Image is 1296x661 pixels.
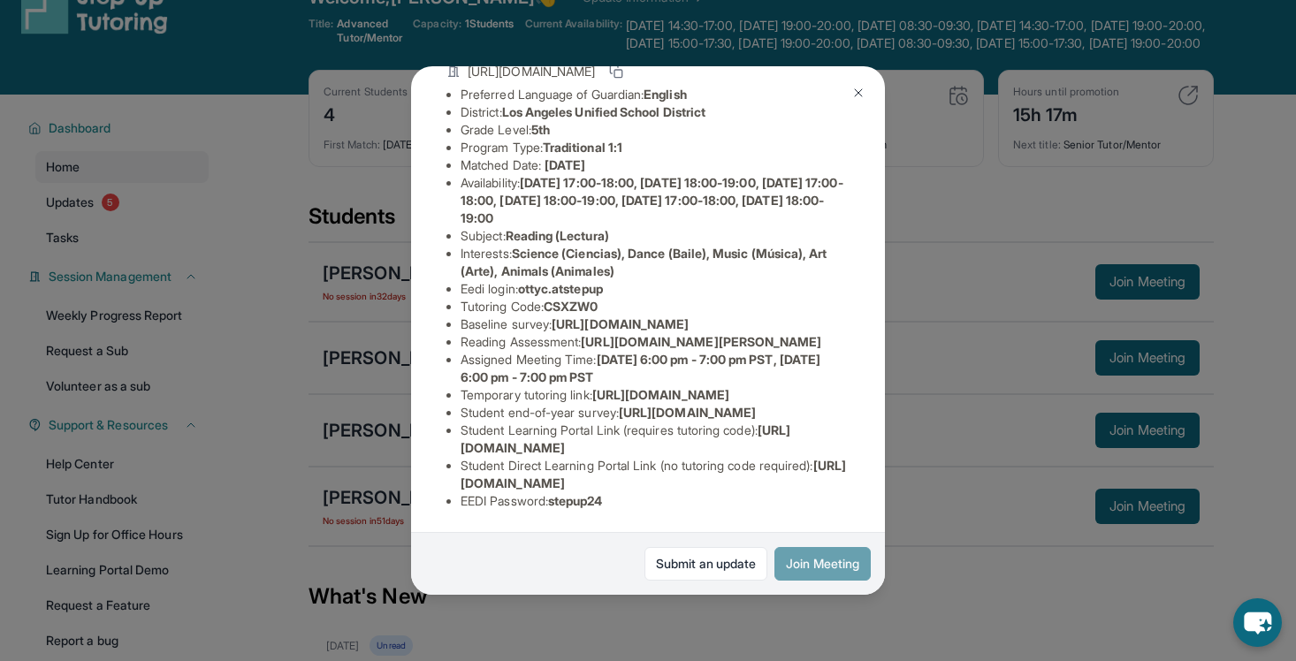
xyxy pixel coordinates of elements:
[592,387,729,402] span: [URL][DOMAIN_NAME]
[468,63,595,80] span: [URL][DOMAIN_NAME]
[461,139,850,156] li: Program Type:
[518,281,603,296] span: ottyc.atstepup
[644,547,767,581] a: Submit an update
[461,245,850,280] li: Interests :
[461,175,843,225] span: [DATE] 17:00-18:00, [DATE] 18:00-19:00, [DATE] 17:00-18:00, [DATE] 18:00-19:00, [DATE] 17:00-18:0...
[502,104,705,119] span: Los Angeles Unified School District
[1233,598,1282,647] button: chat-button
[461,156,850,174] li: Matched Date:
[461,457,850,492] li: Student Direct Learning Portal Link (no tutoring code required) :
[461,404,850,422] li: Student end-of-year survey :
[461,246,827,278] span: Science (Ciencias), Dance (Baile), Music (Música), Art (Arte), Animals (Animales)
[461,86,850,103] li: Preferred Language of Guardian:
[461,298,850,315] li: Tutoring Code :
[581,334,821,349] span: [URL][DOMAIN_NAME][PERSON_NAME]
[544,299,598,314] span: CSXZW0
[619,405,756,420] span: [URL][DOMAIN_NAME]
[851,86,865,100] img: Close Icon
[506,228,609,243] span: Reading (Lectura)
[461,492,850,510] li: EEDI Password :
[461,227,850,245] li: Subject :
[552,316,689,331] span: [URL][DOMAIN_NAME]
[461,121,850,139] li: Grade Level:
[531,122,550,137] span: 5th
[461,333,850,351] li: Reading Assessment :
[461,280,850,298] li: Eedi login :
[644,87,687,102] span: English
[461,386,850,404] li: Temporary tutoring link :
[606,61,627,82] button: Copy link
[543,140,622,155] span: Traditional 1:1
[461,315,850,333] li: Baseline survey :
[461,352,820,384] span: [DATE] 6:00 pm - 7:00 pm PST, [DATE] 6:00 pm - 7:00 pm PST
[548,493,603,508] span: stepup24
[461,174,850,227] li: Availability:
[461,351,850,386] li: Assigned Meeting Time :
[461,103,850,121] li: District:
[461,422,850,457] li: Student Learning Portal Link (requires tutoring code) :
[545,157,585,172] span: [DATE]
[774,547,871,581] button: Join Meeting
